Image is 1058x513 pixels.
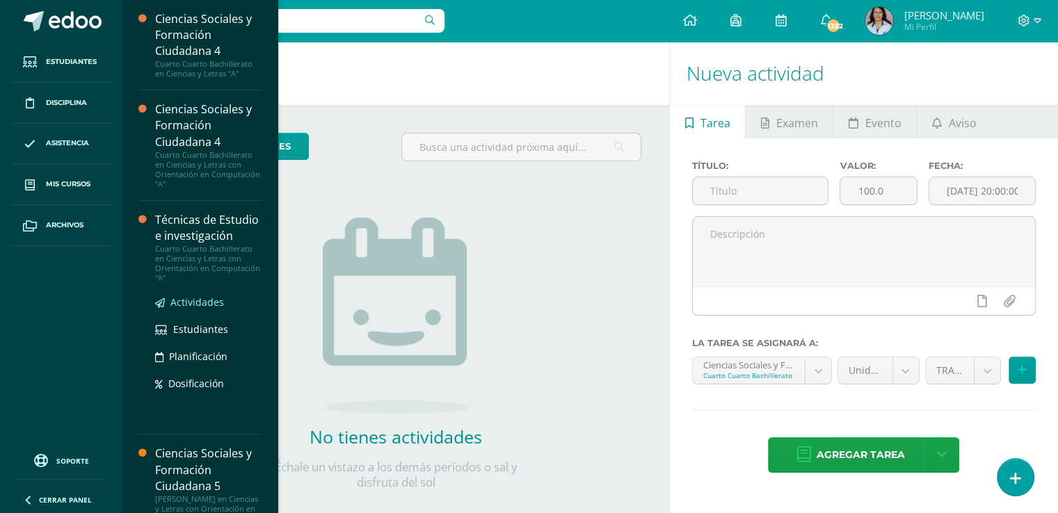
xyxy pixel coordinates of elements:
span: Tarea [700,106,730,140]
span: Asistencia [46,138,89,149]
div: Cuarto Cuarto Bachillerato en Ciencias y Letras [703,370,794,380]
div: Ciencias Sociales y Formación Ciudadana 4 'A' [703,357,794,370]
span: Soporte [56,456,89,466]
a: Aviso [917,105,991,138]
span: Agregar tarea [816,438,904,472]
div: Cuarto Cuarto Bachillerato en Ciencias y Letras con Orientación en Computación "A" [155,150,261,189]
div: Técnicas de Estudio e investigación [155,212,261,244]
input: Fecha de entrega [929,177,1035,204]
input: Título [693,177,828,204]
img: no_activities.png [323,218,469,414]
span: Aviso [949,106,977,140]
label: Título: [692,161,829,171]
img: 515cc04a7a66893ff34fd32142d399e3.png [865,7,893,35]
span: Mi Perfil [904,21,984,33]
h1: Actividades [139,42,652,105]
label: Valor: [840,161,917,171]
span: Examen [776,106,818,140]
a: Ciencias Sociales y Formación Ciudadana 4Cuarto Cuarto Bachillerato en Ciencias y Letras con Orie... [155,101,261,188]
span: Evento [865,106,901,140]
div: Ciencias Sociales y Formación Ciudadana 4 [155,101,261,149]
a: Estudiantes [11,42,111,83]
span: TRABAJOS Y TAREAS EN CASA (100.0%) [936,357,963,384]
span: 1352 [826,18,841,33]
a: Mis cursos [11,164,111,205]
a: Examen [746,105,833,138]
a: Ciencias Sociales y Formación Ciudadana 4 'A'Cuarto Cuarto Bachillerato en Ciencias y Letras [693,357,831,384]
div: Ciencias Sociales y Formación Ciudadana 5 [155,446,261,494]
span: Estudiantes [173,323,228,336]
span: Archivos [46,220,83,231]
input: Puntos máximos [840,177,917,204]
a: Soporte [17,450,106,469]
a: Planificación [155,348,261,364]
h1: Nueva actividad [687,42,1041,105]
div: Ciencias Sociales y Formación Ciudadana 4 [155,11,261,59]
span: Estudiantes [46,56,97,67]
label: La tarea se asignará a: [692,338,1036,348]
input: Busca una actividad próxima aquí... [402,133,641,161]
p: Échale un vistazo a los demás períodos o sal y disfruta del sol [257,459,535,490]
div: Cuarto Cuarto Bachillerato en Ciencias y Letras con Orientación en Computación "A" [155,244,261,283]
a: TRABAJOS Y TAREAS EN CASA (100.0%) [926,357,1000,384]
a: Evento [833,105,916,138]
a: Unidad 4 [838,357,919,384]
div: Cuarto Cuarto Bachillerato en Ciencias y Letras "A" [155,59,261,79]
span: [PERSON_NAME] [904,8,984,22]
a: Ciencias Sociales y Formación Ciudadana 4Cuarto Cuarto Bachillerato en Ciencias y Letras "A" [155,11,261,79]
span: Mis cursos [46,179,90,190]
span: Disciplina [46,97,87,108]
a: Archivos [11,205,111,246]
label: Fecha: [929,161,1036,171]
input: Busca un usuario... [131,9,444,33]
span: Dosificación [168,377,224,390]
span: Cerrar panel [39,495,92,505]
a: Asistencia [11,124,111,165]
a: Dosificación [155,375,261,391]
a: Actividades [155,294,261,310]
h2: No tienes actividades [257,425,535,448]
a: Estudiantes [155,321,261,337]
span: Planificación [169,350,227,363]
a: Tarea [670,105,745,138]
a: Técnicas de Estudio e investigaciónCuarto Cuarto Bachillerato en Ciencias y Letras con Orientació... [155,212,261,283]
a: Disciplina [11,83,111,124]
span: Unidad 4 [849,357,882,384]
span: Actividades [170,295,224,309]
